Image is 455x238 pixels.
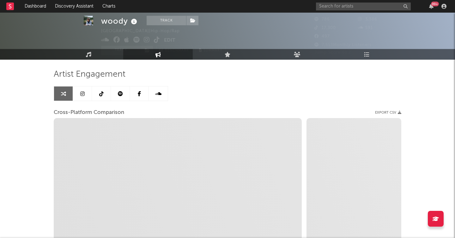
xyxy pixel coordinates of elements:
[375,111,401,115] button: Export CSV
[101,27,187,35] div: [GEOGRAPHIC_DATA] | Hip-Hop/Rap
[314,26,336,30] span: 17,300
[101,16,139,26] div: woody
[358,26,373,30] span: 591
[54,71,125,78] span: Artist Engagement
[431,2,439,6] div: 99 +
[156,46,192,55] a: Benchmark
[316,3,411,10] input: Search for artists
[314,34,330,39] span: 497
[54,109,124,116] span: Cross-Platform Comparison
[147,16,186,25] button: Track
[358,17,377,21] span: 3,386
[164,37,175,45] button: Edit
[314,17,330,21] span: 786
[101,46,141,55] button: Track
[429,4,434,9] button: 99+
[165,47,189,55] span: Benchmark
[196,46,226,55] button: Summary
[314,43,372,47] span: 7,553 Monthly Listeners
